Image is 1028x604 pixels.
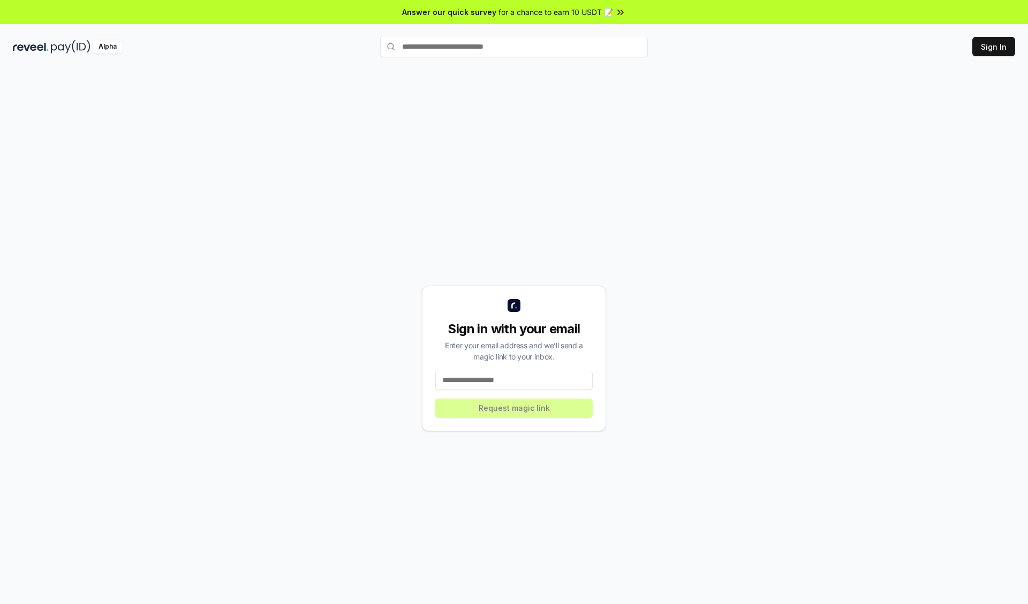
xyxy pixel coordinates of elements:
div: Enter your email address and we’ll send a magic link to your inbox. [435,340,593,362]
img: reveel_dark [13,40,49,53]
span: for a chance to earn 10 USDT 📝 [498,6,613,18]
div: Alpha [93,40,123,53]
button: Sign In [972,37,1015,56]
img: logo_small [508,299,520,312]
span: Answer our quick survey [402,6,496,18]
img: pay_id [51,40,90,53]
div: Sign in with your email [435,320,593,338]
